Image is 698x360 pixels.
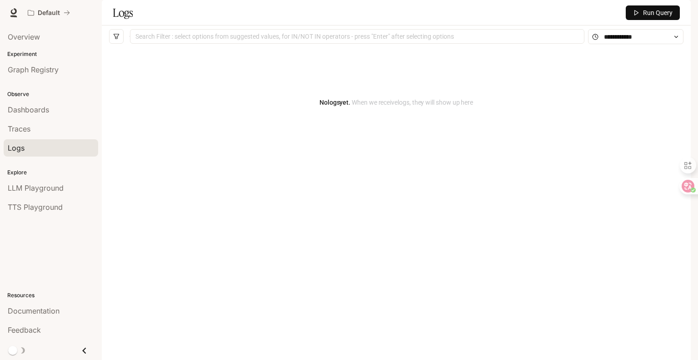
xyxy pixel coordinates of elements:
[350,99,473,106] span: When we receive logs , they will show up here
[626,5,680,20] button: Run Query
[109,29,124,44] button: filter
[113,33,120,40] span: filter
[643,8,673,18] span: Run Query
[113,4,133,22] h1: Logs
[24,4,74,22] button: All workspaces
[38,9,60,17] p: Default
[319,97,473,107] article: No logs yet.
